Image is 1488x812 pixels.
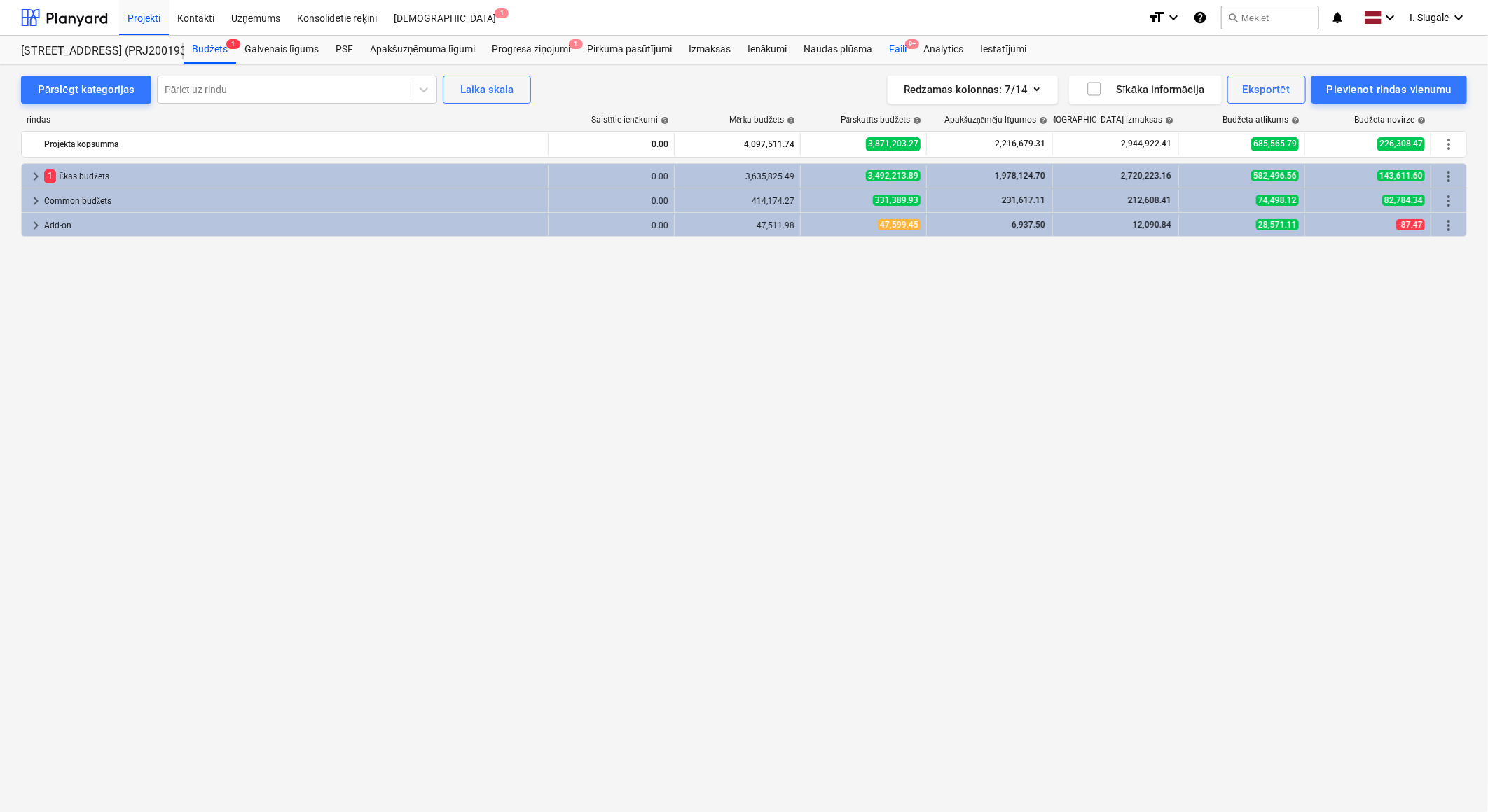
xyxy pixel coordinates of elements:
[460,80,514,99] div: Laika skala
[1251,137,1299,150] span: 685,565.79
[184,36,236,64] div: Budžets
[944,115,1047,125] div: Apakšuzņēmēju līgumos
[1440,168,1457,185] span: Vairāk darbību
[1120,138,1173,150] span: 2,944,922.41
[739,36,796,64] a: Ienākumi
[993,138,1047,150] span: 2,216,679.31
[327,36,361,64] a: PSF
[1288,116,1300,125] span: help
[579,36,680,64] a: Pirkuma pasūtījumi
[1010,220,1047,230] span: 6,937.50
[658,116,669,125] span: help
[1440,136,1457,153] span: Vairāk darbību
[1396,219,1425,230] span: -87.47
[905,39,919,49] span: 9+
[881,36,915,64] div: Faili
[38,80,135,99] div: Pārslēgt kategorijas
[554,220,668,230] div: 0.00
[972,36,1035,64] a: Iestatījumi
[554,171,668,181] div: 0.00
[1120,171,1173,181] span: 2,720,223.16
[1440,217,1457,234] span: Vairāk darbību
[1355,115,1426,125] div: Budžeta novirze
[1256,195,1299,206] span: 74,498.12
[1440,192,1457,209] span: Vairāk darbību
[361,36,483,64] a: Apakšuzņēmuma līgumi
[226,39,240,49] span: 1
[1069,76,1222,104] button: Sīkāka informācija
[1165,9,1182,26] i: keyboard_arrow_down
[1450,9,1467,26] i: keyboard_arrow_down
[27,192,44,209] span: keyboard_arrow_right
[483,36,579,64] div: Progresa ziņojumi
[554,133,668,155] div: 0.00
[591,115,669,125] div: Saistītie ienākumi
[443,76,531,104] button: Laika skala
[1223,115,1300,125] div: Budžeta atlikums
[915,36,972,64] a: Analytics
[873,195,921,206] span: 331,389.93
[784,116,795,125] span: help
[1256,219,1299,230] span: 28,571.11
[1148,9,1165,26] i: format_size
[27,217,44,234] span: keyboard_arrow_right
[680,171,794,181] div: 3,635,825.49
[1131,220,1173,230] span: 12,090.84
[1227,76,1306,104] button: Eksportēt
[1243,80,1290,99] div: Eksportēt
[1127,195,1173,205] span: 212,608.41
[1227,12,1239,23] span: search
[1251,170,1299,181] span: 582,496.56
[1036,115,1173,125] div: [DEMOGRAPHIC_DATA] izmaksas
[881,36,915,64] a: Faili9+
[27,168,44,185] span: keyboard_arrow_right
[680,133,794,155] div: 4,097,511.74
[1000,195,1047,205] span: 231,617.11
[554,196,668,206] div: 0.00
[21,115,549,125] div: rindas
[993,171,1047,181] span: 1,978,124.70
[680,36,739,64] div: Izmaksas
[904,80,1041,99] div: Redzamas kolonnas : 7/14
[184,36,236,64] a: Budžets1
[1410,12,1449,23] span: I. Siugale
[1162,116,1173,125] span: help
[1382,195,1425,206] span: 82,784.34
[841,115,921,125] div: Pārskatīts budžets
[1414,116,1426,125] span: help
[1193,9,1207,26] i: Zināšanu pamats
[21,44,167,59] div: [STREET_ADDRESS] (PRJ2001934) 2601941
[236,36,327,64] a: Galvenais līgums
[680,196,794,206] div: 414,174.27
[866,137,921,150] span: 3,871,203.27
[1330,9,1344,26] i: notifications
[1221,6,1319,29] button: Meklēt
[44,133,542,155] div: Projekta kopsumma
[888,76,1058,104] button: Redzamas kolonnas:7/14
[910,116,921,125] span: help
[1377,137,1425,150] span: 226,308.47
[1418,745,1488,812] iframe: Chat Widget
[483,36,579,64] a: Progresa ziņojumi1
[878,219,921,230] span: 47,599.45
[44,165,542,188] div: Ēkas budžets
[866,170,921,181] span: 3,492,213.89
[1311,76,1467,104] button: Pievienot rindas vienumu
[44,190,542,212] div: Common budžets
[796,36,881,64] a: Naudas plūsma
[1382,9,1398,26] i: keyboard_arrow_down
[569,39,583,49] span: 1
[495,8,509,18] span: 1
[680,220,794,230] div: 47,511.98
[1377,170,1425,181] span: 143,611.60
[21,76,151,104] button: Pārslēgt kategorijas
